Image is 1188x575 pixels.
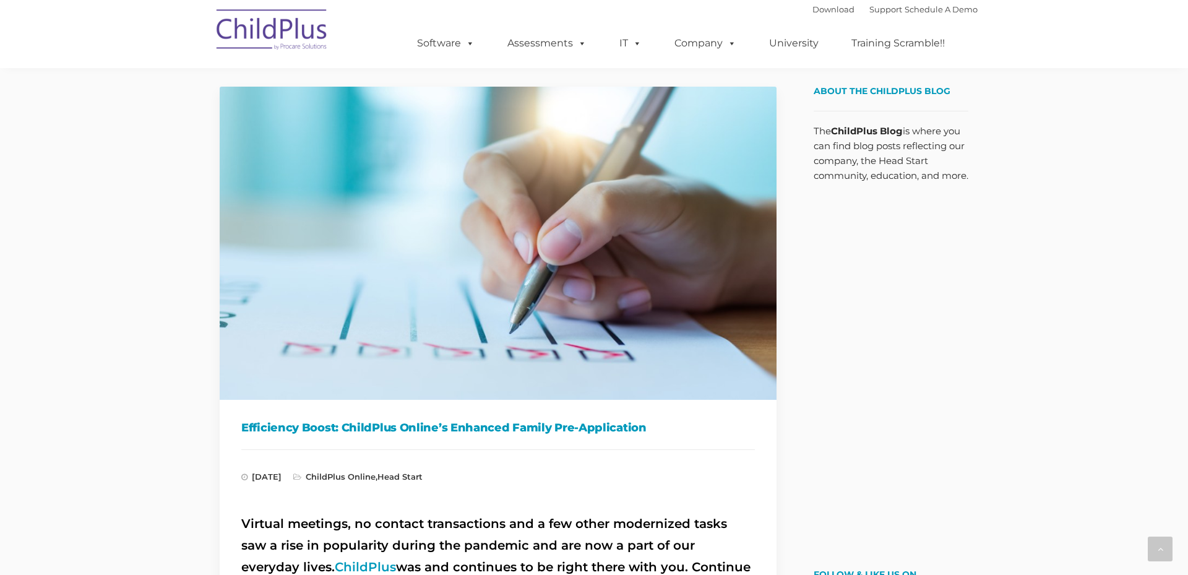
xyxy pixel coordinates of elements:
a: IT [607,31,654,56]
a: Software [405,31,487,56]
img: ChildPlus by Procare Solutions [210,1,334,63]
a: Download [812,4,854,14]
img: Efficiency Boost: ChildPlus Online's Enhanced Family Pre-Application Process - Streamlining Appli... [220,87,777,400]
a: Company [662,31,749,56]
span: [DATE] [241,472,282,482]
a: Assessments [495,31,599,56]
a: Training Scramble!! [839,31,957,56]
a: Schedule A Demo [905,4,978,14]
a: ChildPlus [335,560,396,574]
span: About the ChildPlus Blog [814,85,950,97]
a: Head Start [377,472,423,482]
span: , [293,472,423,482]
a: University [757,31,831,56]
a: Support [869,4,902,14]
a: ChildPlus Online [306,472,376,482]
font: | [812,4,978,14]
p: The is where you can find blog posts reflecting our company, the Head Start community, education,... [814,124,968,183]
h1: Efficiency Boost: ChildPlus Online’s Enhanced Family Pre-Application [241,418,755,437]
strong: ChildPlus Blog [831,125,903,137]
